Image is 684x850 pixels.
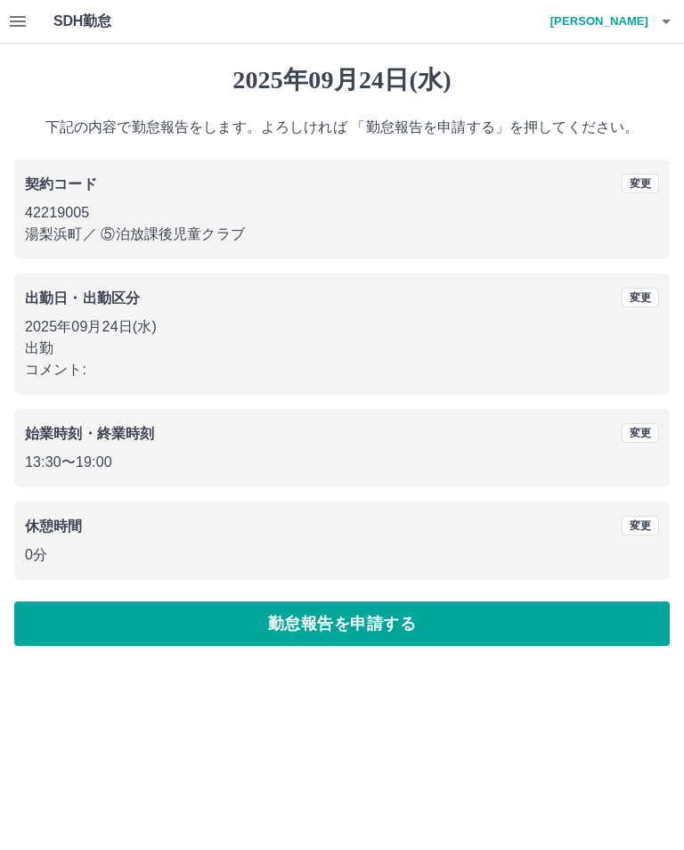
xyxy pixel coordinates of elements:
b: 休憩時間 [25,519,83,534]
button: 変更 [622,174,659,193]
button: 変更 [622,423,659,443]
p: 下記の内容で勤怠報告をします。よろしければ 「勤怠報告を申請する」を押してください。 [14,117,670,138]
p: コメント: [25,359,659,380]
p: 湯梨浜町 ／ ⑤泊放課後児童クラブ [25,224,659,245]
button: 変更 [622,516,659,535]
p: 0分 [25,544,659,566]
b: 始業時刻・終業時刻 [25,426,154,441]
b: 契約コード [25,176,97,192]
b: 出勤日・出勤区分 [25,290,140,306]
p: 出勤 [25,338,659,359]
button: 勤怠報告を申請する [14,601,670,646]
p: 2025年09月24日(水) [25,316,659,338]
h1: 2025年09月24日(水) [14,65,670,95]
p: 42219005 [25,202,659,224]
p: 13:30 〜 19:00 [25,452,659,473]
button: 変更 [622,288,659,307]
